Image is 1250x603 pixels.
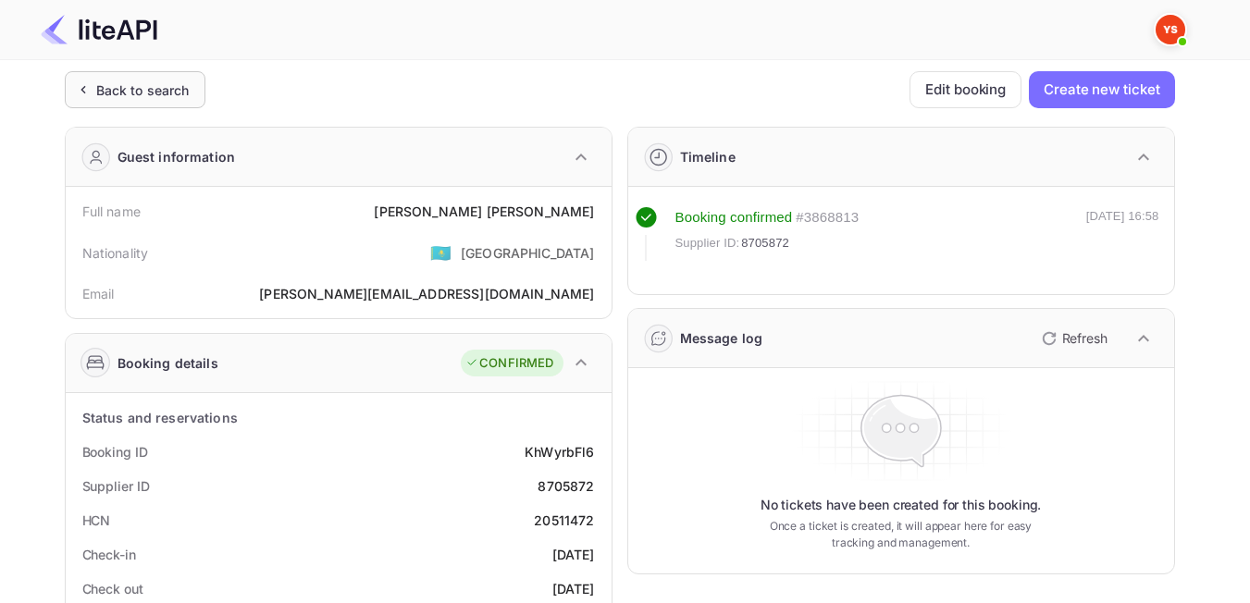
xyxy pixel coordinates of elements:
div: Supplier ID [82,476,150,496]
div: Booking confirmed [675,207,793,228]
button: Refresh [1031,324,1115,353]
div: Check-in [82,545,136,564]
div: Timeline [680,147,736,166]
div: Message log [680,328,763,348]
div: Guest information [118,147,236,166]
div: # 3868813 [796,207,859,228]
div: Check out [82,579,143,598]
p: No tickets have been created for this booking. [761,496,1042,514]
div: Nationality [82,243,149,263]
img: Yandex Support [1156,15,1185,44]
span: United States [430,236,452,269]
div: [PERSON_NAME][EMAIL_ADDRESS][DOMAIN_NAME] [259,284,594,303]
button: Create new ticket [1029,71,1174,108]
div: CONFIRMED [465,354,553,373]
span: Supplier ID: [675,234,740,252]
div: 8705872 [538,476,594,496]
div: Booking details [118,353,218,373]
div: Booking ID [82,442,148,461]
div: [DATE] [552,579,595,598]
div: Status and reservations [82,408,238,427]
span: 8705872 [741,234,789,252]
div: HCN [82,511,111,530]
p: Once a ticket is created, it will appear here for easy tracking and management. [755,518,1047,551]
div: [GEOGRAPHIC_DATA] [461,243,595,263]
img: LiteAPI Logo [41,15,157,44]
div: 20511472 [534,511,594,530]
p: Refresh [1062,328,1108,348]
div: KhWyrbFl6 [525,442,594,461]
div: [PERSON_NAME] [PERSON_NAME] [374,202,594,221]
div: [DATE] [552,545,595,564]
div: Full name [82,202,141,221]
button: Edit booking [910,71,1021,108]
div: Back to search [96,80,190,100]
div: [DATE] 16:58 [1086,207,1159,261]
div: Email [82,284,115,303]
